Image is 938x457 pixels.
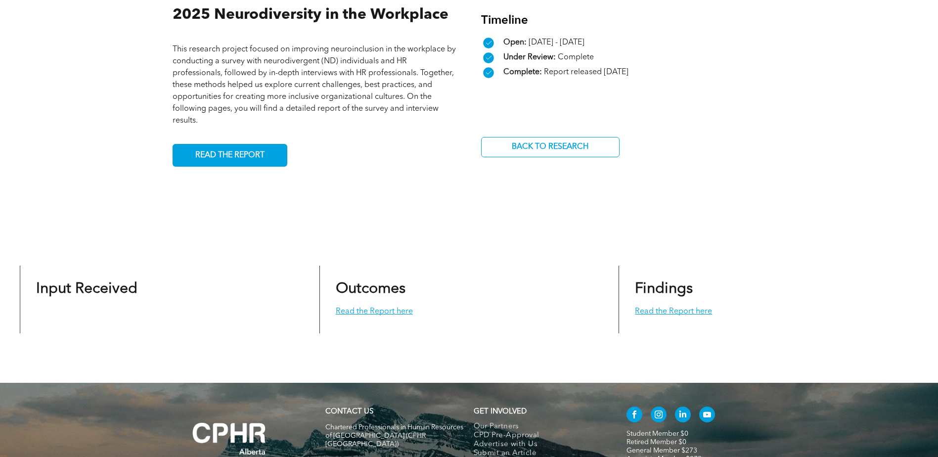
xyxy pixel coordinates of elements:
span: Timeline [481,15,528,27]
a: Advertise with Us [474,440,606,449]
span: Complete [558,53,594,61]
span: Open: [503,39,527,46]
a: CPD Pre-Approval [474,431,606,440]
a: youtube [699,407,715,425]
span: Report released [DATE] [544,68,628,76]
span: READ THE REPORT [192,146,268,165]
a: Our Partners [474,422,606,431]
span: Input Received [36,281,137,296]
a: General Member $273 [626,447,697,454]
a: READ THE REPORT [173,144,287,167]
span: This research project focused on improving neuroinclusion in the workplace by conducting a survey... [173,46,456,125]
span: Under Review: [503,53,556,61]
a: BACK TO RESEARCH [481,137,620,157]
a: CONTACT US [325,408,373,415]
span: GET INVOLVED [474,408,527,415]
span: Chartered Professionals in Human Resources of [GEOGRAPHIC_DATA] (CPHR [GEOGRAPHIC_DATA]) [325,424,463,448]
span: [DATE] - [DATE] [529,39,584,46]
a: Read the Report here [635,308,712,316]
a: linkedin [675,407,691,425]
span: 2025 Neurodiversity in the Workplace [173,7,448,22]
span: BACK TO RESEARCH [508,137,592,157]
span: Findings [635,281,693,296]
span: Outcomes [336,281,405,296]
span: Complete: [503,68,542,76]
a: Retired Member $0 [626,439,686,446]
a: instagram [651,407,667,425]
a: facebook [626,407,642,425]
a: Read the Report here [336,308,413,316]
a: Student Member $0 [626,430,688,437]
